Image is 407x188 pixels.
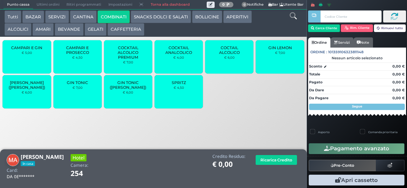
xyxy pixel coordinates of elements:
strong: Da Pagare [309,96,328,100]
button: Tutti [4,10,21,23]
button: BOLLICINE [192,10,222,23]
strong: Da Dare [309,88,324,92]
button: AMARI [32,23,54,36]
span: CAMPARI E GIN [11,45,42,50]
span: CAMPARI E PROSECCO [59,45,96,55]
span: In casa [21,161,35,166]
span: COCKTAIL ANALCOLICO [160,45,198,55]
button: COMBINATI [98,10,130,23]
h3: Hotel [71,154,86,161]
button: BEVANDE [55,23,83,36]
button: CANTINA [70,10,97,23]
small: € 7,00 [72,86,83,89]
span: COCKTAIL ALCOLICO PREMIUM [109,45,147,60]
button: SNACKS DOLCI E SALATI [131,10,191,23]
span: GIN TONIC ([PERSON_NAME]) [109,80,147,90]
button: Apri cassetto [309,175,404,185]
strong: Totale [309,72,320,76]
small: € 6,00 [123,90,133,94]
small: € 7,00 [123,60,133,64]
button: Pagamento avanzato [309,143,404,154]
label: Asporto [318,130,330,134]
strong: 0,00 € [392,96,405,100]
span: 101359106323811148 [328,49,363,55]
button: Pre-Conto [309,160,376,171]
a: Note [353,37,373,48]
a: Torna alla dashboard [147,0,193,9]
button: CAFFETTERIA [107,23,144,36]
button: Cerca Cliente [308,24,340,32]
span: 0 [242,2,247,8]
h4: Camera: [71,163,88,168]
strong: Pagato [309,80,322,84]
small: € 4,00 [173,55,184,59]
small: € 6,00 [22,90,32,94]
b: 0 [222,2,225,7]
small: € 5,00 [22,51,32,55]
span: Ritiri programmati [63,0,105,9]
div: Nessun articolo selezionato [308,56,406,60]
span: Ordine : [310,49,327,55]
small: € 7,00 [275,51,285,55]
span: GIN LEMON [268,45,292,50]
small: € 4,50 [72,55,83,59]
span: [PERSON_NAME] ([PERSON_NAME]) [8,80,46,90]
h4: Credito Residuo: [212,154,245,159]
strong: 0,00 € [392,64,405,68]
span: Ultimi ordini [33,0,63,9]
small: € 6,00 [224,55,235,59]
button: APERITIVI [223,10,252,23]
span: Punto cassa [3,0,33,9]
button: ALCOLICI [4,23,31,36]
button: BAZAR [22,10,44,23]
strong: Segue [352,104,362,108]
strong: 0,00 € [392,72,405,76]
small: € 4,50 [174,86,184,89]
a: Servizi [330,37,353,48]
strong: 0,00 € [392,88,405,92]
button: Rim. Cliente [341,24,373,32]
button: SERVIZI [45,10,69,23]
button: GELATI [85,23,107,36]
strong: 0,00 € [392,80,405,84]
a: Ordine [308,37,330,48]
span: Impostazioni [105,0,136,9]
button: Rimuovi tutto [374,24,406,32]
strong: Sconto [309,64,322,69]
h1: 254 [71,170,101,178]
img: Massimo Antonini [7,154,19,166]
span: GIN TONIC [67,80,88,85]
h1: € 0,00 [212,160,245,168]
span: COCTAIL ALCOLICO [210,45,248,55]
b: [PERSON_NAME] [21,153,64,160]
button: Ricarica Credito [256,155,297,165]
h4: Card: [7,168,18,173]
span: SPRITZ [172,80,186,85]
label: Comanda prioritaria [368,130,397,134]
input: Codice Cliente [321,10,381,23]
